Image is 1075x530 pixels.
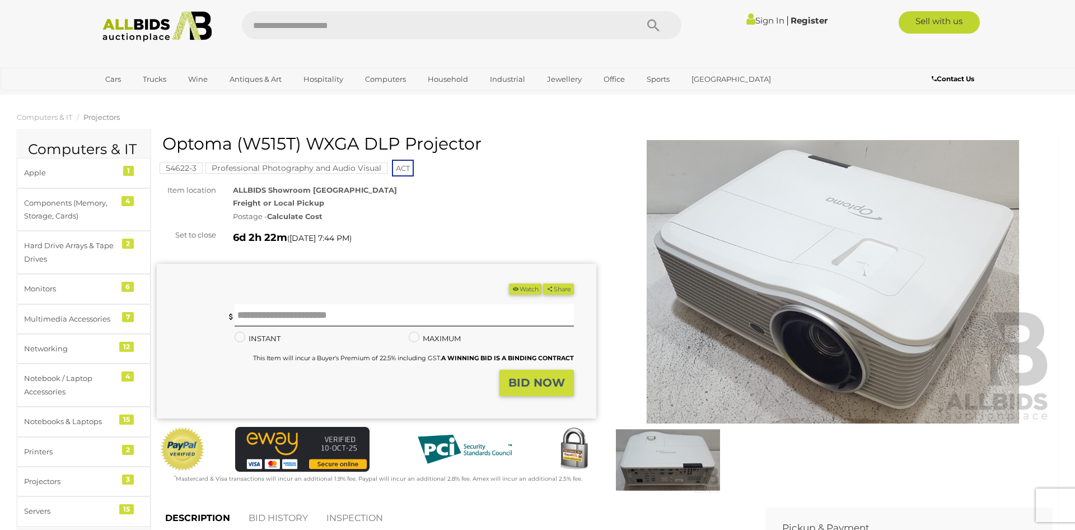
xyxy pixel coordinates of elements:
a: Printers 2 [17,437,151,467]
img: Official PayPal Seal [160,427,205,472]
a: Apple 1 [17,158,151,188]
img: Allbids.com.au [96,11,218,42]
small: This Item will incur a Buyer's Premium of 22.5% including GST. [253,354,574,362]
a: Trucks [135,70,174,89]
img: PCI DSS compliant [409,427,521,472]
div: Printers [24,445,116,458]
div: Components (Memory, Storage, Cards) [24,197,116,223]
div: Networking [24,342,116,355]
a: Notebook / Laptop Accessories 4 [17,364,151,407]
a: Components (Memory, Storage, Cards) 4 [17,188,151,231]
img: Optoma (W515T) WXGA DLP Projector [613,140,1053,424]
a: Multimedia Accessories 7 [17,304,151,334]
li: Watch this item [509,283,541,295]
div: Monitors [24,282,116,295]
label: MAXIMUM [409,332,461,345]
a: Jewellery [540,70,589,89]
div: 2 [122,445,134,455]
a: Professional Photography and Audio Visual [205,164,387,173]
h1: Optoma (W515T) WXGA DLP Projector [162,134,593,153]
a: Computers & IT [17,113,72,122]
a: Contact Us [932,73,977,85]
strong: BID NOW [508,376,565,389]
a: Networking 12 [17,334,151,364]
div: 3 [122,475,134,485]
button: Watch [509,283,541,295]
span: ACT [392,160,414,176]
div: 15 [119,415,134,425]
button: BID NOW [499,370,574,396]
button: Share [543,283,574,295]
a: Hospitality [296,70,350,89]
div: Postage - [233,210,596,223]
a: Computers [358,70,413,89]
a: Sign In [746,15,784,26]
div: Notebook / Laptop Accessories [24,372,116,398]
div: Apple [24,166,116,179]
span: [DATE] 7:44 PM [289,233,349,243]
div: 7 [122,312,134,322]
a: Cars [98,70,128,89]
div: Hard Drive Arrays & Tape Drives [24,239,116,266]
div: 1 [123,166,134,176]
a: [GEOGRAPHIC_DATA] [684,70,778,89]
strong: 6d 2h 22m [233,231,287,244]
a: Industrial [483,70,532,89]
div: Servers [24,505,116,518]
a: Wine [181,70,215,89]
a: Servers 15 [17,496,151,526]
strong: ALLBIDS Showroom [GEOGRAPHIC_DATA] [233,185,397,194]
div: 2 [122,239,134,249]
a: Monitors 6 [17,274,151,304]
b: A WINNING BID IS A BINDING CONTRACT [441,354,574,362]
strong: Freight or Local Pickup [233,198,324,207]
a: Antiques & Art [222,70,289,89]
div: Notebooks & Laptops [24,415,116,428]
div: 6 [121,282,134,292]
div: 4 [121,371,134,382]
a: Sports [639,70,677,89]
small: Mastercard & Visa transactions will incur an additional 1.9% fee. Paypal will incur an additional... [174,475,582,482]
h2: Computers & IT [28,142,139,157]
img: eWAY Payment Gateway [235,427,370,472]
b: Contact Us [932,75,974,83]
a: Register [791,15,828,26]
a: Projectors 3 [17,467,151,496]
div: 12 [119,342,134,352]
div: Set to close [148,229,225,241]
div: Item location [148,184,225,197]
div: 15 [119,504,134,514]
a: Household [420,70,475,89]
span: | [786,14,789,26]
a: Notebooks & Laptops 15 [17,407,151,436]
mark: Professional Photography and Audio Visual [205,162,387,174]
img: Secured by Rapid SSL [551,427,596,472]
div: Multimedia Accessories [24,313,116,326]
div: Projectors [24,475,116,488]
strong: Calculate Cost [267,212,322,221]
a: Sell with us [899,11,980,34]
div: 4 [121,196,134,206]
img: Optoma (W515T) WXGA DLP Projector [616,426,720,494]
button: Search [625,11,681,39]
span: ( ) [287,234,352,243]
mark: 54622-3 [160,162,203,174]
a: Projectors [83,113,120,122]
label: INSTANT [235,332,281,345]
a: Office [596,70,632,89]
a: Hard Drive Arrays & Tape Drives 2 [17,231,151,274]
a: 54622-3 [160,164,203,173]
